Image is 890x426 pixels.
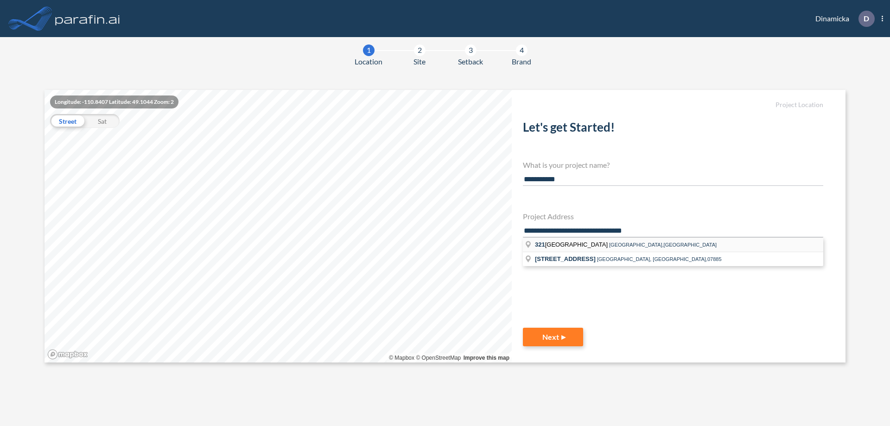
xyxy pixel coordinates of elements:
div: 2 [414,45,426,56]
div: Sat [85,114,120,128]
span: [STREET_ADDRESS] [535,255,596,262]
a: Mapbox homepage [47,349,88,360]
h5: Project Location [523,101,823,109]
span: Site [413,56,426,67]
canvas: Map [44,90,512,362]
div: Dinamicka [801,11,883,27]
span: Location [355,56,382,67]
div: 1 [363,45,375,56]
img: logo [53,9,122,28]
a: Improve this map [464,355,509,361]
div: 3 [465,45,477,56]
button: Next [523,328,583,346]
h4: What is your project name? [523,160,823,169]
p: D [864,14,869,23]
h2: Let's get Started! [523,120,823,138]
h4: Project Address [523,212,823,221]
span: Brand [512,56,531,67]
span: Setback [458,56,483,67]
a: Mapbox [389,355,414,361]
span: [GEOGRAPHIC_DATA] [535,241,609,248]
div: 4 [516,45,528,56]
span: [GEOGRAPHIC_DATA],[GEOGRAPHIC_DATA] [609,242,717,248]
span: [GEOGRAPHIC_DATA], [GEOGRAPHIC_DATA],07885 [597,256,722,262]
span: 321 [535,241,545,248]
div: Street [50,114,85,128]
div: Longitude: -110.8407 Latitude: 49.1044 Zoom: 2 [50,95,178,108]
a: OpenStreetMap [416,355,461,361]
